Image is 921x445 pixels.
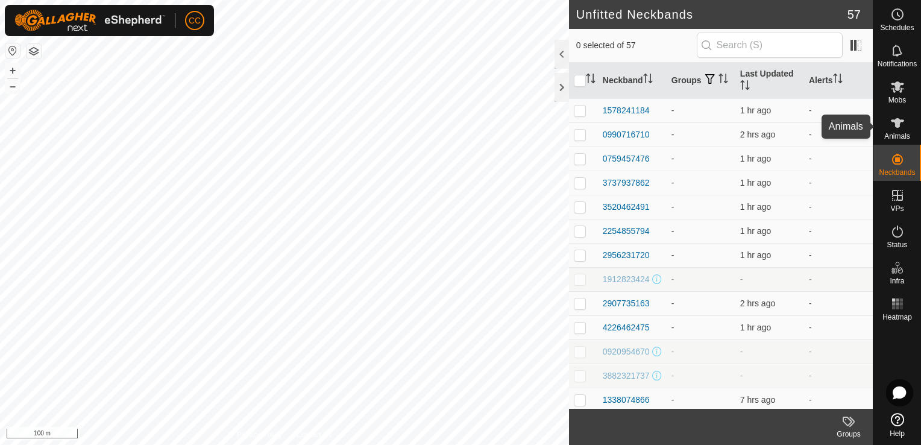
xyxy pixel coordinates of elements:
div: 2956231720 [603,249,650,262]
span: Notifications [878,60,917,68]
div: 1912823424 [603,273,650,286]
span: - [740,274,743,284]
td: - [804,219,873,243]
p-sorticon: Activate to sort [740,82,750,92]
span: - [740,347,743,356]
span: Status [887,241,907,248]
div: 3737937862 [603,177,650,189]
div: 1338074866 [603,394,650,406]
span: Schedules [880,24,914,31]
td: - [804,122,873,147]
p-sorticon: Activate to sort [833,75,843,85]
span: Neckbands [879,169,915,176]
span: 19 Aug 2025, 2:34 pm [740,395,775,405]
span: 57 [847,5,861,24]
td: - [667,98,735,122]
th: Alerts [804,63,873,99]
th: Neckband [598,63,667,99]
span: 19 Aug 2025, 8:03 pm [740,323,771,332]
div: 2907735163 [603,297,650,310]
td: - [804,339,873,364]
span: CC [189,14,201,27]
span: 19 Aug 2025, 8:03 pm [740,178,771,188]
td: - [804,315,873,339]
span: Heatmap [882,314,912,321]
td: - [804,267,873,291]
div: 2254855794 [603,225,650,238]
td: - [804,388,873,412]
td: - [667,122,735,147]
td: - [667,195,735,219]
span: Mobs [888,96,906,104]
td: - [667,147,735,171]
td: - [804,243,873,267]
div: 3520462491 [603,201,650,213]
button: Reset Map [5,43,20,58]
td: - [804,171,873,195]
td: - [804,364,873,388]
td: - [667,267,735,291]
button: + [5,63,20,78]
span: VPs [890,205,904,212]
td: - [667,388,735,412]
span: 0 selected of 57 [576,39,697,52]
button: Map Layers [27,44,41,58]
td: - [804,195,873,219]
div: 4226462475 [603,321,650,334]
span: 19 Aug 2025, 8:03 pm [740,202,771,212]
p-sorticon: Activate to sort [643,75,653,85]
td: - [667,219,735,243]
span: 19 Aug 2025, 7:34 pm [740,130,775,139]
span: 19 Aug 2025, 8:03 pm [740,154,771,163]
td: - [667,364,735,388]
a: Privacy Policy [237,429,282,440]
div: Groups [825,429,873,440]
div: 1578241184 [603,104,650,117]
img: Gallagher Logo [14,10,165,31]
a: Help [873,408,921,442]
button: – [5,79,20,93]
td: - [804,291,873,315]
span: Infra [890,277,904,285]
td: - [667,339,735,364]
p-sorticon: Activate to sort [586,75,596,85]
td: - [667,171,735,195]
span: Animals [884,133,910,140]
th: Groups [667,63,735,99]
span: 19 Aug 2025, 8:03 pm [740,106,771,115]
a: Contact Us [297,429,332,440]
th: Last Updated [735,63,804,99]
div: 0759457476 [603,153,650,165]
input: Search (S) [697,33,843,58]
span: 19 Aug 2025, 8:03 pm [740,250,771,260]
td: - [804,98,873,122]
p-sorticon: Activate to sort [718,75,728,85]
span: - [740,371,743,380]
span: 19 Aug 2025, 8:03 pm [740,226,771,236]
span: 19 Aug 2025, 7:34 pm [740,298,775,308]
td: - [804,147,873,171]
td: - [667,315,735,339]
td: - [667,243,735,267]
h2: Unfitted Neckbands [576,7,847,22]
td: - [667,291,735,315]
div: 3882321737 [603,370,650,382]
div: 0920954670 [603,346,650,358]
span: Help [890,430,905,437]
div: 0990716710 [603,128,650,141]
